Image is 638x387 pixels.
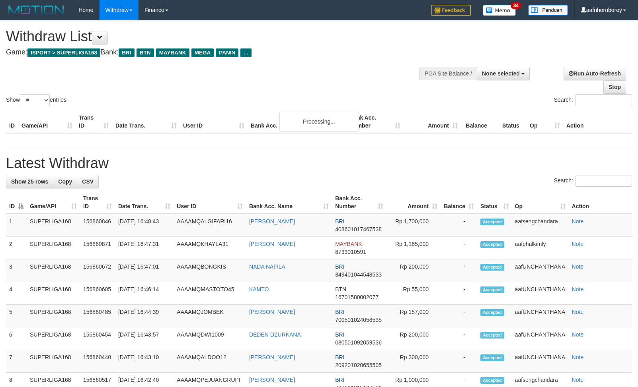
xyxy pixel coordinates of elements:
th: Bank Acc. Name: activate to sort column ascending [246,191,332,214]
span: None selected [482,70,520,77]
td: AAAAMQALGIFARI16 [174,214,246,237]
a: Note [572,354,584,360]
td: 3 [6,259,27,282]
span: BRI [335,354,344,360]
td: SUPERLIGA168 [27,350,80,373]
td: SUPERLIGA168 [27,237,80,259]
td: [DATE] 16:43:10 [115,350,174,373]
span: Copy 700501024058535 to clipboard [335,317,382,323]
span: Accepted [480,219,504,225]
span: BRI [335,377,344,383]
img: MOTION_logo.png [6,4,66,16]
td: aafUNCHANTHANA [512,305,569,327]
span: Copy 209201020655505 to clipboard [335,362,382,368]
td: 156860485 [80,305,115,327]
span: Accepted [480,332,504,339]
span: MAYBANK [335,241,362,247]
a: NADA NAFILA [249,263,285,270]
span: Accepted [480,286,504,293]
span: BRI [335,218,344,224]
td: [DATE] 16:47:31 [115,237,174,259]
span: Copy [58,178,72,185]
th: User ID: activate to sort column ascending [174,191,246,214]
th: Bank Acc. Number: activate to sort column ascending [332,191,386,214]
td: [DATE] 16:48:43 [115,214,174,237]
th: Balance [461,110,499,133]
td: - [441,259,477,282]
div: PGA Site Balance / [419,67,477,80]
img: Feedback.jpg [431,5,471,16]
td: 6 [6,327,27,350]
td: AAAAMQJOMBEK [174,305,246,327]
td: 7 [6,350,27,373]
td: - [441,214,477,237]
span: Accepted [480,309,504,316]
td: - [441,282,477,305]
span: Copy 080501092059536 to clipboard [335,339,382,346]
th: Trans ID: activate to sort column ascending [80,191,115,214]
td: [DATE] 16:43:57 [115,327,174,350]
th: Trans ID [76,110,112,133]
a: CSV [77,175,99,188]
a: DEDEN DZURKANA [249,331,301,338]
label: Search: [554,175,632,187]
a: Run Auto-Refresh [564,67,626,80]
th: ID: activate to sort column descending [6,191,27,214]
span: Accepted [480,241,504,248]
td: AAAAMQKHAYLA31 [174,237,246,259]
td: SUPERLIGA168 [27,327,80,350]
th: Game/API [18,110,76,133]
span: Copy 349401044548533 to clipboard [335,271,382,278]
td: Rp 157,000 [386,305,441,327]
span: BRI [335,309,344,315]
td: - [441,237,477,259]
td: 156860672 [80,259,115,282]
a: Stop [603,80,626,94]
td: 2 [6,237,27,259]
td: SUPERLIGA168 [27,259,80,282]
td: aafUNCHANTHANA [512,327,569,350]
th: ID [6,110,18,133]
a: Show 25 rows [6,175,53,188]
td: 156860846 [80,214,115,237]
span: BTN [335,286,346,292]
a: Note [572,241,584,247]
span: BTN [137,48,154,57]
span: Accepted [480,354,504,361]
h1: Latest Withdraw [6,155,632,171]
span: Accepted [480,377,504,384]
input: Search: [576,94,632,106]
span: 34 [511,2,521,9]
td: Rp 1,165,000 [386,237,441,259]
span: Copy 408601017467538 to clipboard [335,226,382,232]
a: Note [572,218,584,224]
a: [PERSON_NAME] [249,309,295,315]
span: MAYBANK [156,48,189,57]
th: Status [499,110,527,133]
a: Note [572,309,584,315]
td: Rp 55,000 [386,282,441,305]
a: [PERSON_NAME] [249,218,295,224]
td: - [441,350,477,373]
span: Show 25 rows [11,178,48,185]
td: [DATE] 16:47:01 [115,259,174,282]
td: aafUNCHANTHANA [512,282,569,305]
td: aafphalkimly [512,237,569,259]
label: Show entries [6,94,66,106]
a: Copy [53,175,77,188]
select: Showentries [20,94,50,106]
td: 156860605 [80,282,115,305]
h1: Withdraw List [6,29,418,45]
a: KAMTO [249,286,269,292]
th: Op [527,110,563,133]
th: Date Trans.: activate to sort column ascending [115,191,174,214]
th: Bank Acc. Number [346,110,404,133]
th: Op: activate to sort column ascending [512,191,569,214]
td: Rp 200,000 [386,259,441,282]
th: Amount [404,110,461,133]
input: Search: [576,175,632,187]
a: [PERSON_NAME] [249,354,295,360]
label: Search: [554,94,632,106]
td: 4 [6,282,27,305]
td: aafUNCHANTHANA [512,259,569,282]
